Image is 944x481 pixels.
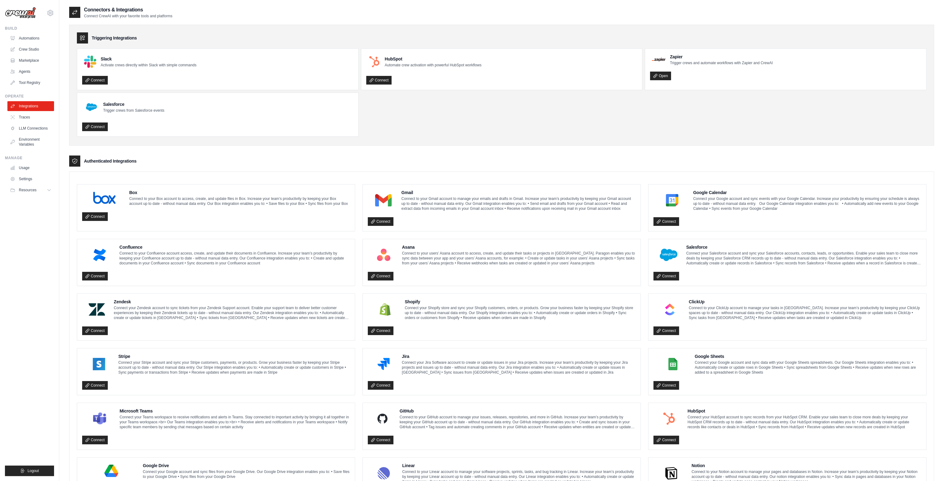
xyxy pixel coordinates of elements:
[370,413,395,425] img: GitHub Logo
[7,78,54,88] a: Tool Registry
[114,305,350,320] p: Connect your Zendesk account to sync tickets from your Zendesk Support account. Enable your suppo...
[84,249,115,261] img: Confluence Logo
[655,249,682,261] img: Salesforce Logo
[670,60,773,65] p: Trigger crews and automate workflows with Zapier and CrewAI
[650,72,671,80] a: Open
[84,465,139,477] img: Google Drive Logo
[114,299,350,305] h4: Zendesk
[101,63,196,68] p: Activate crews directly within Slack with simple commands
[103,108,164,113] p: Trigger crews from Salesforce events
[19,188,36,193] span: Resources
[655,303,684,316] img: ClickUp Logo
[405,305,636,320] p: Connect your Shopify store and sync your Shopify customers, orders, or products. Grow your busine...
[84,56,96,68] img: Slack Logo
[82,272,108,280] a: Connect
[368,56,380,68] img: HubSpot Logo
[7,33,54,43] a: Automations
[118,360,350,375] p: Connect your Stripe account and sync your Stripe customers, payments, or products. Grow your busi...
[402,251,636,266] p: Connect to your users’ Asana account to access, create, and update their tasks or projects in [GE...
[368,326,393,335] a: Connect
[7,112,54,122] a: Traces
[401,189,636,196] h4: Gmail
[686,244,921,250] h4: Salesforce
[653,381,679,390] a: Connect
[655,194,689,206] img: Google Calendar Logo
[400,408,636,414] h4: GitHub
[370,467,398,479] img: Linear Logo
[385,63,481,68] p: Automate crew activation with powerful HubSpot workflows
[82,122,108,131] a: Connect
[120,251,350,266] p: Connect to your Confluence account access, create, and update their documents in Confluence. Incr...
[368,381,393,390] a: Connect
[655,358,690,370] img: Google Sheets Logo
[82,436,108,444] a: Connect
[7,174,54,184] a: Settings
[120,415,350,429] p: Connect your Teams workspace to receive notifications and alerts in Teams. Stay connected to impo...
[7,101,54,111] a: Integrations
[368,272,393,280] a: Connect
[655,467,687,479] img: Notion Logo
[7,123,54,133] a: LLM Connections
[693,196,921,211] p: Connect your Google account and sync events with your Google Calendar. Increase your productivity...
[7,44,54,54] a: Crew Studio
[5,94,54,99] div: Operate
[82,326,108,335] a: Connect
[385,56,481,62] h4: HubSpot
[84,6,172,14] h2: Connectors & Integrations
[653,326,679,335] a: Connect
[653,436,679,444] a: Connect
[7,56,54,65] a: Marketplace
[92,35,137,41] h3: Triggering Integrations
[693,189,921,196] h4: Google Calendar
[7,185,54,195] button: Resources
[402,244,636,250] h4: Asana
[687,408,921,414] h4: HubSpot
[84,303,110,316] img: Zendesk Logo
[143,469,350,479] p: Connect your Google account and sync files from your Google Drive. Our Google Drive integration e...
[5,155,54,160] div: Manage
[84,100,99,114] img: Salesforce Logo
[103,101,164,107] h4: Salesforce
[84,158,136,164] h3: Authenticated Integrations
[653,217,679,226] a: Connect
[689,305,921,320] p: Connect to your ClickUp account to manage your tasks in [GEOGRAPHIC_DATA]. Increase your team’s p...
[366,76,392,85] a: Connect
[689,299,921,305] h4: ClickUp
[652,58,665,61] img: Zapier Logo
[400,415,636,429] p: Connect to your GitHub account to manage your issues, releases, repositories, and more in GitHub....
[368,436,393,444] a: Connect
[370,194,397,206] img: Gmail Logo
[129,196,350,206] p: Connect to your Box account to access, create, and update files in Box. Increase your team’s prod...
[120,244,350,250] h4: Confluence
[7,163,54,173] a: Usage
[5,7,36,19] img: Logo
[84,413,115,425] img: Microsoft Teams Logo
[670,54,773,60] h4: Zapier
[82,381,108,390] a: Connect
[101,56,196,62] h4: Slack
[82,212,108,221] a: Connect
[402,353,636,359] h4: Jira
[687,415,921,429] p: Connect your HubSpot account to sync records from your HubSpot CRM. Enable your sales team to clo...
[695,353,921,359] h4: Google Sheets
[655,413,683,425] img: HubSpot Logo
[84,14,172,19] p: Connect CrewAI with your favorite tools and platforms
[7,135,54,149] a: Environment Variables
[695,360,921,375] p: Connect your Google account and sync data with your Google Sheets spreadsheets. Our Google Sheets...
[84,192,125,204] img: Box Logo
[653,272,679,280] a: Connect
[686,251,921,266] p: Connect your Salesforce account and sync your Salesforce accounts, contacts, leads, or opportunit...
[129,189,350,196] h4: Box
[84,358,114,370] img: Stripe Logo
[143,462,350,469] h4: Google Drive
[368,217,393,226] a: Connect
[405,299,636,305] h4: Shopify
[27,468,39,473] span: Logout
[82,76,108,85] a: Connect
[402,360,636,375] p: Connect your Jira Software account to create or update issues in your Jira projects. Increase you...
[5,26,54,31] div: Build
[370,358,397,370] img: Jira Logo
[401,196,636,211] p: Connect to your Gmail account to manage your emails and drafts in Gmail. Increase your team’s pro...
[7,67,54,77] a: Agents
[370,303,401,316] img: Shopify Logo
